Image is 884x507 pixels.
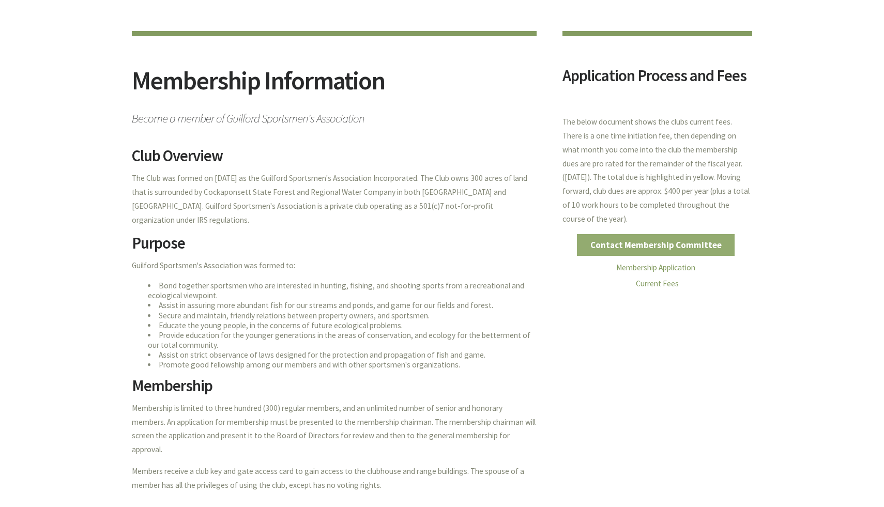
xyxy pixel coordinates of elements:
p: The Club was formed on [DATE] as the Guilford Sportsmen's Association Incorporated. The Club owns... [132,172,537,227]
p: Guilford Sportsmen's Association was formed to: [132,259,537,273]
li: Assist on strict observance of laws designed for the protection and propagation of fish and game. [148,350,537,360]
p: Membership is limited to three hundred (300) regular members, and an unlimited number of senior a... [132,402,537,457]
a: Contact Membership Committee [577,234,735,256]
span: Become a member of Guilford Sportsmen's Association [132,106,537,125]
a: Current Fees [636,279,679,288]
li: Provide education for the younger generations in the areas of conservation, and ecology for the b... [148,330,537,350]
h2: Membership [132,378,537,402]
h2: Club Overview [132,148,537,172]
li: Secure and maintain, friendly relations between property owners, and sportsmen. [148,311,537,320]
a: Membership Application [616,263,695,272]
li: Promote good fellowship among our members and with other sportsmen's organizations. [148,360,537,370]
h2: Purpose [132,235,537,259]
h2: Application Process and Fees [562,68,752,91]
li: Assist in assuring more abundant fish for our streams and ponds, and game for our fields and forest. [148,300,537,310]
p: The below document shows the clubs current fees. There is a one time initiation fee, then dependi... [562,115,752,226]
h2: Membership Information [132,68,537,106]
p: Members receive a club key and gate access card to gain access to the clubhouse and range buildin... [132,465,537,493]
li: Educate the young people, in the concerns of future ecological problems. [148,320,537,330]
li: Bond together sportsmen who are interested in hunting, fishing, and shooting sports from a recrea... [148,281,537,300]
